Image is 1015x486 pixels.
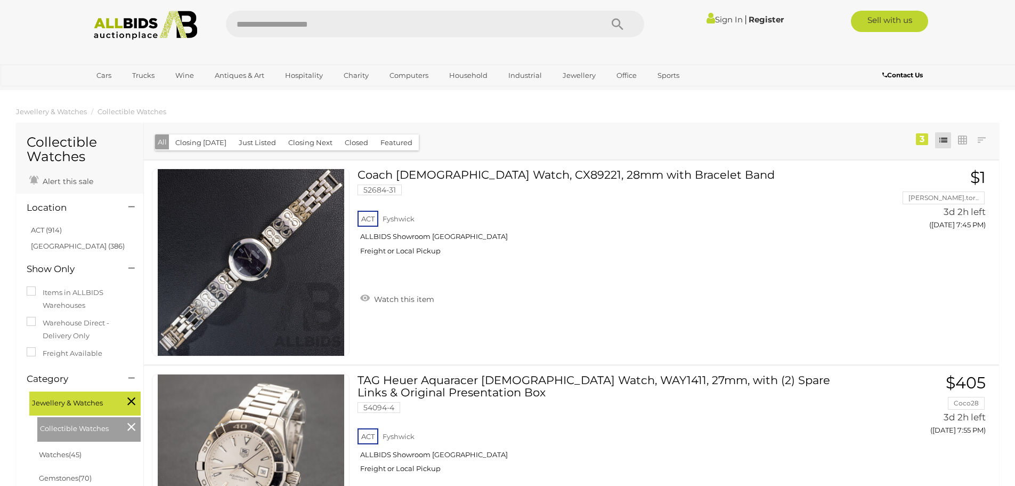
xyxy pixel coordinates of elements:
span: Watch this item [371,294,434,304]
a: ACT (914) [31,226,62,234]
a: Cars [90,67,118,84]
a: Industrial [501,67,549,84]
a: Contact Us [882,69,925,81]
a: Watch this item [358,290,437,306]
a: Collectible Watches [98,107,166,116]
button: Closing [DATE] [169,134,233,151]
button: Just Listed [232,134,282,151]
a: Household [442,67,494,84]
button: All [155,134,169,150]
span: (45) [69,450,82,459]
span: $1 [970,168,986,187]
a: TAG Heuer Aquaracer [DEMOGRAPHIC_DATA] Watch, WAY1411, 27mm, with (2) Spare Links & Original Pres... [366,374,848,481]
label: Warehouse Direct - Delivery Only [27,317,133,342]
a: Register [749,14,784,25]
img: 52684-31a.jpg [158,169,344,356]
a: Sell with us [851,11,928,32]
button: Search [591,11,644,37]
span: (70) [78,474,92,482]
span: Alert this sale [40,177,93,186]
a: Jewellery [556,67,603,84]
span: $405 [946,373,986,393]
a: $405 Coco28 3d 2h left ([DATE] 7:55 PM) [865,374,988,441]
a: Jewellery & Watches [16,107,87,116]
a: Antiques & Art [208,67,271,84]
span: | [744,13,747,25]
span: Collectible Watches [40,420,120,435]
a: [GEOGRAPHIC_DATA] [90,84,179,102]
span: Jewellery & Watches [32,394,112,409]
button: Featured [374,134,419,151]
a: Wine [168,67,201,84]
a: Hospitality [278,67,330,84]
a: [GEOGRAPHIC_DATA] (386) [31,242,125,250]
a: Alert this sale [27,172,96,188]
a: Sports [651,67,686,84]
a: Office [610,67,644,84]
a: Coach [DEMOGRAPHIC_DATA] Watch, CX89221, 28mm with Bracelet Band 52684-31 ACT Fyshwick ALLBIDS Sh... [366,169,848,264]
label: Items in ALLBIDS Warehouses [27,286,133,312]
button: Closing Next [282,134,339,151]
div: 3 [916,133,928,145]
h4: Location [27,203,112,213]
b: Contact Us [882,71,923,79]
a: Charity [337,67,376,84]
label: Freight Available [27,347,102,360]
a: Watches(45) [39,450,82,459]
a: Sign In [707,14,743,25]
a: Gemstones(70) [39,474,92,482]
a: $1 [PERSON_NAME].tor.. 3d 2h left ([DATE] 7:45 PM) [865,169,988,235]
a: Computers [383,67,435,84]
h4: Category [27,374,112,384]
button: Closed [338,134,375,151]
img: Allbids.com.au [88,11,204,40]
h1: Collectible Watches [27,135,133,164]
a: Trucks [125,67,161,84]
h4: Show Only [27,264,112,274]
